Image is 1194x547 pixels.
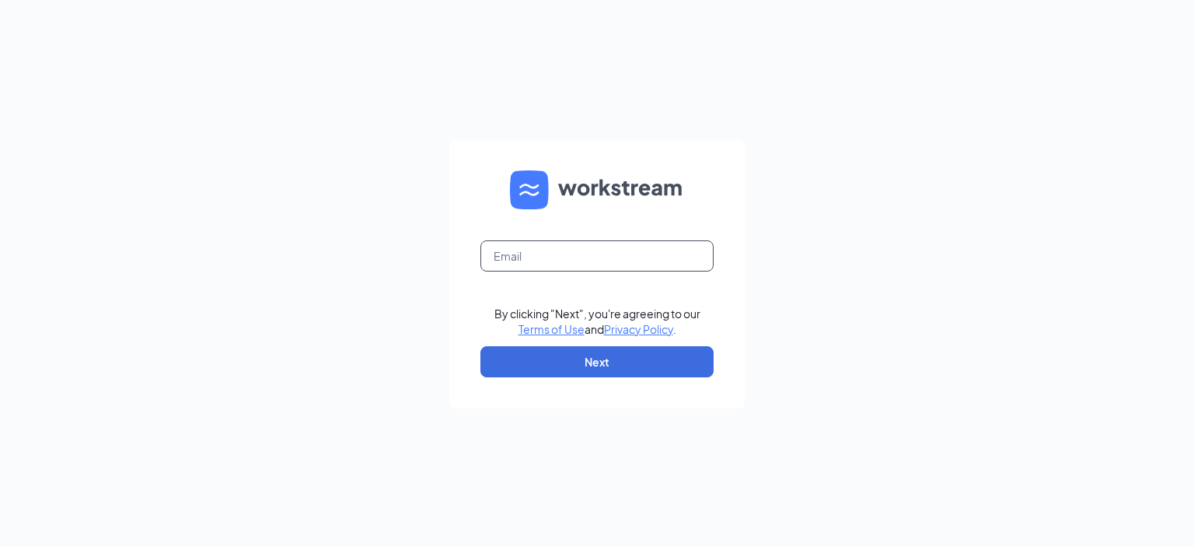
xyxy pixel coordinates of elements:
[494,306,700,337] div: By clicking "Next", you're agreeing to our and .
[604,322,673,336] a: Privacy Policy
[480,240,714,272] input: Email
[510,170,684,209] img: WS logo and Workstream text
[518,322,585,336] a: Terms of Use
[480,346,714,377] button: Next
